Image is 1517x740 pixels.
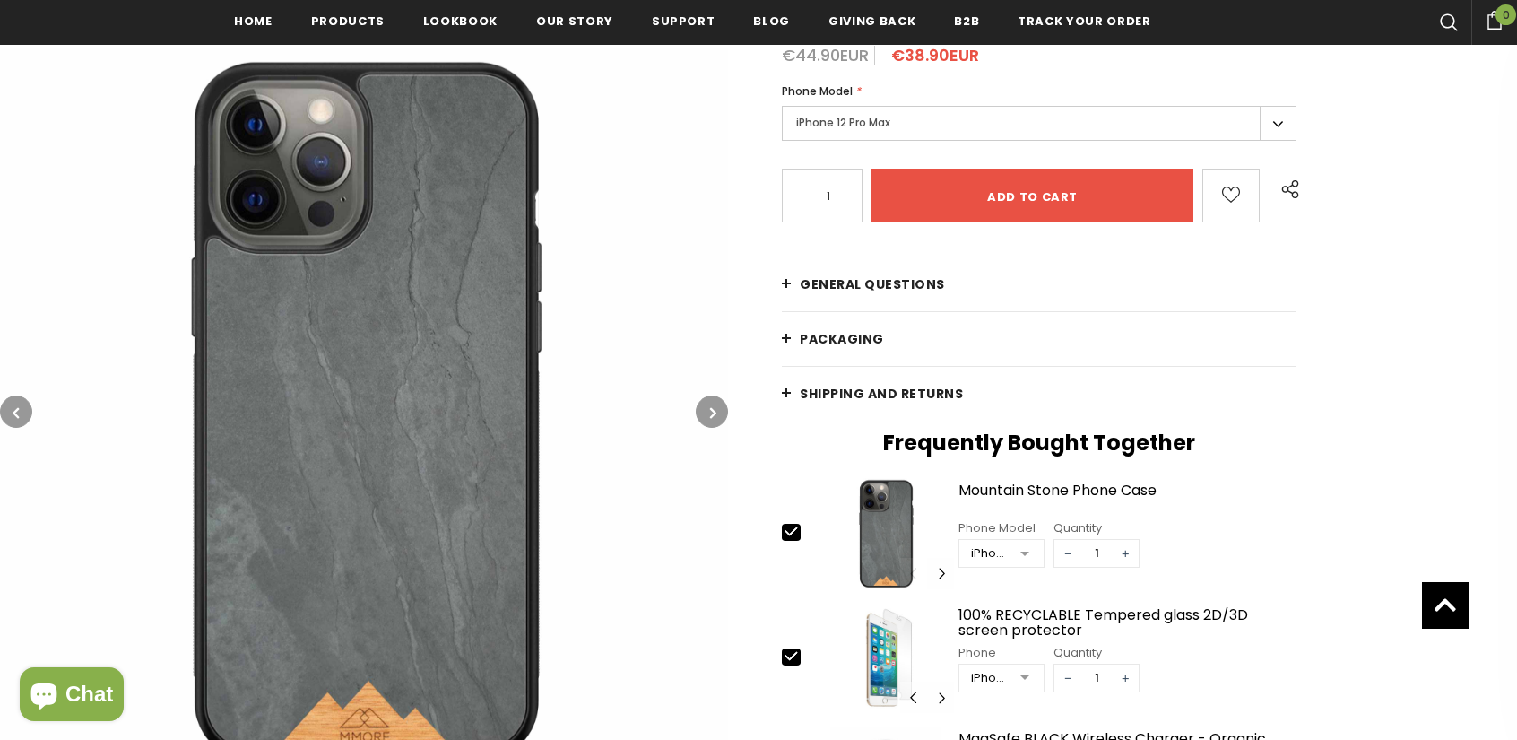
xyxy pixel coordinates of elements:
[800,330,884,348] span: PACKAGING
[1054,665,1081,692] span: −
[782,83,853,99] span: Phone Model
[753,13,790,30] span: Blog
[971,544,1008,562] div: iPhone 13 Pro Max
[871,169,1193,222] input: Add to cart
[782,312,1296,366] a: PACKAGING
[954,13,979,30] span: B2B
[1495,4,1516,25] span: 0
[782,367,1296,421] a: Shipping and returns
[423,13,498,30] span: Lookbook
[234,13,273,30] span: Home
[891,44,979,66] span: €38.90EUR
[782,430,1296,457] h2: Frequently Bought Together
[800,275,945,293] span: General Questions
[782,44,869,66] span: €44.90EUR
[818,478,954,589] img: Mountain Stone Phone Case image 0
[1053,519,1140,537] div: Quantity
[1471,8,1517,30] a: 0
[14,667,129,726] inbox-online-store-chat: Shopify online store chat
[1053,644,1140,662] div: Quantity
[971,669,1008,687] div: iPhone 6/6S/7/8/SE2/SE3
[652,13,715,30] span: support
[818,603,954,714] img: Screen Protector iPhone SE 2
[782,257,1296,311] a: General Questions
[311,13,385,30] span: Products
[1112,540,1139,567] span: +
[958,519,1045,537] div: Phone Model
[958,644,1045,662] div: Phone
[828,13,915,30] span: Giving back
[536,13,613,30] span: Our Story
[1018,13,1150,30] span: Track your order
[958,607,1296,639] a: 100% RECYCLABLE Tempered glass 2D/3D screen protector
[1112,665,1139,692] span: +
[1054,540,1081,567] span: −
[782,106,1296,141] label: iPhone 12 Pro Max
[958,483,1296,514] a: Mountain Stone Phone Case
[800,385,963,403] span: Shipping and returns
